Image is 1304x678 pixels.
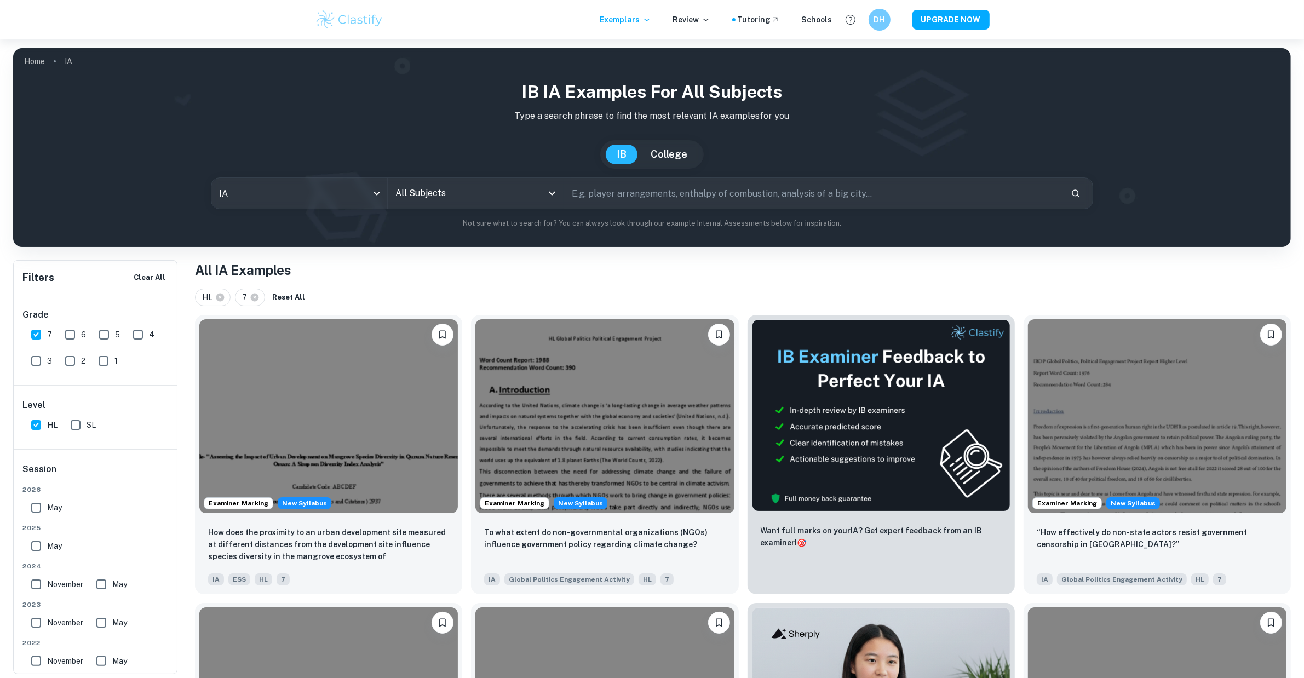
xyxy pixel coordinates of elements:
[235,289,265,306] div: 7
[802,14,832,26] a: Schools
[211,178,387,209] div: IA
[708,612,730,634] button: Bookmark
[204,498,273,508] span: Examiner Marking
[195,289,231,306] div: HL
[1024,315,1291,594] a: Examiner MarkingStarting from the May 2026 session, the Global Politics Engagement Activity requi...
[115,329,120,341] span: 5
[22,399,169,412] h6: Level
[640,145,698,164] button: College
[480,498,549,508] span: Examiner Marking
[1066,184,1085,203] button: Search
[660,573,674,585] span: 7
[22,110,1282,123] p: Type a search phrase to find the most relevant IA examples for you
[606,145,637,164] button: IB
[87,419,96,431] span: SL
[22,463,169,485] h6: Session
[1106,497,1160,509] div: Starting from the May 2026 session, the Global Politics Engagement Activity requirements have cha...
[112,578,127,590] span: May
[1037,573,1053,585] span: IA
[22,485,169,495] span: 2026
[47,540,62,552] span: May
[1037,526,1278,550] p: “How effectively do non-state actors resist government censorship in Angola?”
[1191,573,1209,585] span: HL
[432,324,453,346] button: Bookmark
[199,319,458,513] img: ESS IA example thumbnail: How does the proximity to an urban devel
[278,497,331,509] div: Starting from the May 2026 session, the ESS IA requirements have changed. We created this exempla...
[22,561,169,571] span: 2024
[1260,324,1282,346] button: Bookmark
[131,269,168,286] button: Clear All
[544,186,560,201] button: Open
[81,329,86,341] span: 6
[471,315,738,594] a: Examiner MarkingStarting from the May 2026 session, the Global Politics Engagement Activity requi...
[242,291,252,303] span: 7
[195,260,1291,280] h1: All IA Examples
[912,10,990,30] button: UPGRADE NOW
[564,178,1062,209] input: E.g. player arrangements, enthalpy of combustion, analysis of a big city...
[22,218,1282,229] p: Not sure what to search for? You can always look through our example Internal Assessments below f...
[22,638,169,648] span: 2022
[1106,497,1160,509] span: New Syllabus
[1033,498,1101,508] span: Examiner Marking
[1057,573,1187,585] span: Global Politics Engagement Activity
[208,526,449,564] p: How does the proximity to an urban development site measured at different distances from the deve...
[24,54,45,69] a: Home
[277,573,290,585] span: 7
[13,48,1291,247] img: profile cover
[484,526,725,550] p: To what extent do non-governmental organizations (NGOs) influence government policy regarding cli...
[22,79,1282,105] h1: IB IA examples for all subjects
[22,523,169,533] span: 2025
[869,9,891,31] button: DH
[673,14,710,26] p: Review
[114,355,118,367] span: 1
[738,14,780,26] a: Tutoring
[639,573,656,585] span: HL
[22,308,169,321] h6: Grade
[202,291,217,303] span: HL
[278,497,331,509] span: New Syllabus
[228,573,250,585] span: ESS
[554,497,607,509] div: Starting from the May 2026 session, the Global Politics Engagement Activity requirements have cha...
[47,578,83,590] span: November
[315,9,384,31] img: Clastify logo
[47,502,62,514] span: May
[1260,612,1282,634] button: Bookmark
[797,538,807,547] span: 🎯
[47,329,52,341] span: 7
[1028,319,1286,513] img: Global Politics Engagement Activity IA example thumbnail: “How effectively do non-state actors res
[554,497,607,509] span: New Syllabus
[1213,573,1226,585] span: 7
[47,617,83,629] span: November
[748,315,1015,594] a: ThumbnailWant full marks on yourIA? Get expert feedback from an IB examiner!
[81,355,85,367] span: 2
[873,14,886,26] h6: DH
[112,655,127,667] span: May
[752,319,1010,512] img: Thumbnail
[484,573,500,585] span: IA
[504,573,634,585] span: Global Politics Engagement Activity
[255,573,272,585] span: HL
[600,14,651,26] p: Exemplars
[841,10,860,29] button: Help and Feedback
[432,612,453,634] button: Bookmark
[475,319,734,513] img: Global Politics Engagement Activity IA example thumbnail: To what extent do non-governmental organ
[22,600,169,610] span: 2023
[149,329,154,341] span: 4
[65,55,72,67] p: IA
[208,573,224,585] span: IA
[195,315,462,594] a: Examiner MarkingStarting from the May 2026 session, the ESS IA requirements have changed. We crea...
[47,355,52,367] span: 3
[269,289,308,306] button: Reset All
[47,419,58,431] span: HL
[761,525,1002,549] p: Want full marks on your IA ? Get expert feedback from an IB examiner!
[47,655,83,667] span: November
[708,324,730,346] button: Bookmark
[22,270,54,285] h6: Filters
[112,617,127,629] span: May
